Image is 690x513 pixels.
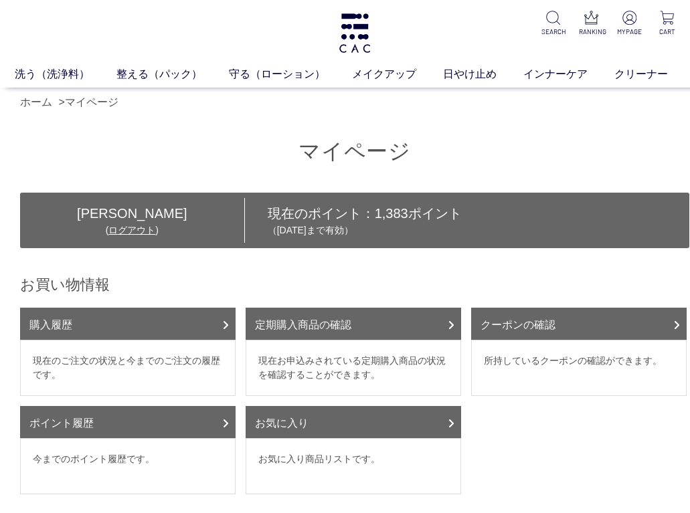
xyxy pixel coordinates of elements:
[116,66,229,82] a: 整える（パック）
[541,11,566,37] a: SEARCH
[108,225,155,235] a: ログアウト
[523,66,614,82] a: インナーケア
[20,308,236,340] a: 購入履歴
[245,203,689,237] div: 現在のポイント： ポイント
[579,27,603,37] p: RANKING
[20,275,689,294] h2: お買い物情報
[58,94,121,110] li: >
[617,11,641,37] a: MYPAGE
[229,66,352,82] a: 守る（ローション）
[20,223,244,237] div: ( )
[471,308,687,340] a: クーポンの確認
[471,340,687,396] dd: 所持しているクーポンの確認ができます。
[15,66,116,82] a: 洗う（洗浄料）
[20,340,236,396] dd: 現在のご注文の状況と今までのご注文の履歴です。
[246,406,461,438] a: お気に入り
[655,27,679,37] p: CART
[617,27,641,37] p: MYPAGE
[20,406,236,438] a: ポイント履歴
[268,223,689,237] p: （[DATE]まで有効）
[375,206,408,221] span: 1,383
[20,438,236,494] dd: 今までのポイント履歴です。
[246,308,461,340] a: 定期購入商品の確認
[579,11,603,37] a: RANKING
[20,203,244,223] div: [PERSON_NAME]
[337,13,372,53] img: logo
[246,438,461,494] dd: お気に入り商品リストです。
[246,340,461,396] dd: 現在お申込みされている定期購入商品の状況を確認することができます。
[541,27,566,37] p: SEARCH
[20,96,52,108] a: ホーム
[655,11,679,37] a: CART
[20,137,689,166] h1: マイページ
[65,96,118,108] a: マイページ
[443,66,523,82] a: 日やけ止め
[352,66,443,82] a: メイクアップ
